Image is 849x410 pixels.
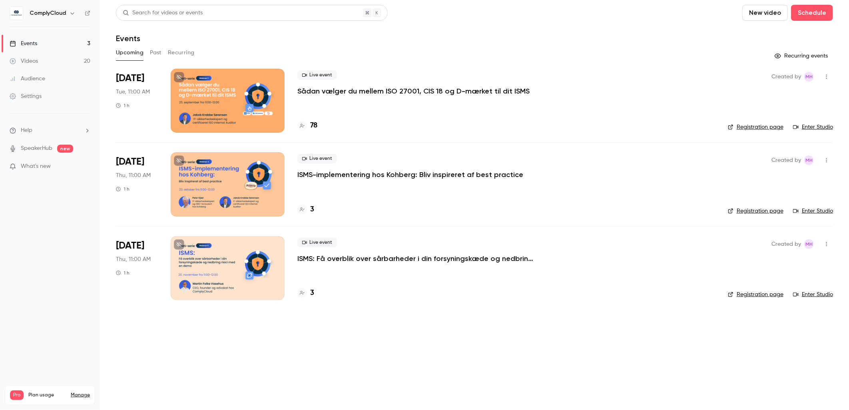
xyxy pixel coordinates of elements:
span: Created by [771,72,801,82]
span: MH [805,72,813,82]
h4: 78 [310,120,317,131]
a: Registration page [728,207,783,215]
h1: Events [116,34,140,43]
span: Help [21,126,32,135]
button: Recurring events [771,50,833,62]
span: Live event [297,70,337,80]
span: Maibrit Hovedskou [804,239,814,249]
a: ISMS: Få overblik over sårbarheder i din forsyningskæde og nedbring risici med en demo [297,254,537,263]
a: Registration page [728,291,783,299]
a: 3 [297,204,314,215]
a: Enter Studio [793,207,833,215]
div: 1 h [116,186,130,192]
span: Tue, 11:00 AM [116,88,150,96]
div: 1 h [116,270,130,276]
a: 78 [297,120,317,131]
span: What's new [21,162,51,171]
li: help-dropdown-opener [10,126,90,135]
span: Created by [771,155,801,165]
a: ISMS-implementering hos Kohberg: Bliv inspireret af best practice [297,170,523,179]
span: Thu, 11:00 AM [116,171,151,179]
div: 1 h [116,102,130,109]
button: Schedule [791,5,833,21]
h6: ComplyCloud [30,9,66,17]
iframe: Noticeable Trigger [81,163,90,170]
span: Plan usage [28,392,66,398]
a: Manage [71,392,90,398]
span: Live event [297,238,337,247]
button: Recurring [168,46,195,59]
a: 3 [297,288,314,299]
span: Maibrit Hovedskou [804,72,814,82]
span: [DATE] [116,72,144,85]
div: Nov 20 Thu, 11:00 AM (Europe/Copenhagen) [116,236,158,300]
a: Sådan vælger du mellem ISO 27001, CIS 18 og D-mærket til dit ISMS [297,86,530,96]
span: Live event [297,154,337,163]
span: [DATE] [116,155,144,168]
div: Audience [10,75,45,83]
img: ComplyCloud [10,7,23,20]
a: SpeakerHub [21,144,52,153]
h4: 3 [310,288,314,299]
a: Enter Studio [793,291,833,299]
span: MH [805,239,813,249]
span: [DATE] [116,239,144,252]
div: Videos [10,57,38,65]
button: New video [742,5,788,21]
button: Upcoming [116,46,143,59]
a: Enter Studio [793,123,833,131]
div: Sep 23 Tue, 11:00 AM (Europe/Copenhagen) [116,69,158,133]
span: MH [805,155,813,165]
button: Past [150,46,161,59]
a: Registration page [728,123,783,131]
div: Settings [10,92,42,100]
h4: 3 [310,204,314,215]
span: Thu, 11:00 AM [116,255,151,263]
span: Created by [771,239,801,249]
div: Oct 23 Thu, 11:00 AM (Europe/Copenhagen) [116,152,158,216]
span: Pro [10,390,24,400]
div: Search for videos or events [123,9,203,17]
span: new [57,145,73,153]
span: Maibrit Hovedskou [804,155,814,165]
div: Events [10,40,37,48]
